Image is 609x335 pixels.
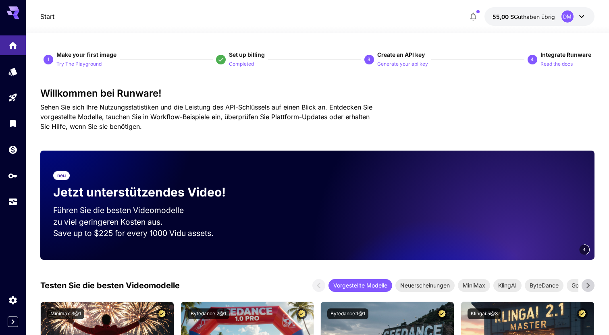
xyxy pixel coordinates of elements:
[8,145,18,155] div: Brieftaschen
[40,12,54,21] a: Start
[493,13,514,20] span: 55,00 $
[8,40,18,50] div: Start
[53,183,226,201] p: Jetzt unterstützendes Video!
[8,197,18,207] div: Verwendungszweck
[40,103,372,130] span: Sehen Sie sich Ihre Nutzungsstatistiken und die Leistung des API-Schlüssels auf einen Blick an. E...
[540,51,591,58] span: Integrate Runware
[377,60,428,68] p: Generate your api key
[468,308,501,319] button: Klingai:5@3
[540,59,573,68] button: Read the docs
[493,279,522,292] div: KlingAI
[156,308,167,319] button: Zertifiziertes Modell - Geprüft für beste Leistung und enthält eine kommerzielle Lizenz.
[56,51,116,58] span: Make your first image
[40,88,594,99] h3: Willkommen bei Runware!
[525,279,563,292] div: ByteDance
[525,281,563,290] span: ByteDance
[229,51,265,58] span: Set up billing
[493,281,522,290] span: KlingAI
[531,56,534,63] p: 4
[296,308,307,319] button: Zertifiziertes Modell - Geprüft für beste Leistung und enthält eine kommerzielle Lizenz.
[8,295,18,305] div: Einstellungen
[377,59,428,68] button: Generate your api key
[47,308,84,319] button: Minimax:3@1
[8,171,18,181] div: API-Schlüssel
[458,279,490,292] div: MiniMax
[540,60,573,68] p: Read the docs
[53,205,241,228] p: Führen Sie die besten Videomodelle zu viel geringeren Kosten aus.
[8,316,18,327] button: Seitenleiste erweitern
[8,66,18,77] div: Modelle
[40,12,54,21] nav: Brotkrume
[40,279,180,292] p: Testen Sie die besten Videomodelle
[47,56,50,63] p: 1
[561,10,574,23] div: DM
[56,59,102,68] button: Try The Playground
[567,279,607,292] div: Google Veo
[328,279,392,292] div: Vorgestellte Modelle
[328,281,392,290] span: Vorgestellte Modelle
[327,308,368,319] button: Bytedance:1@1
[514,13,555,20] span: Guthaben übrig
[458,281,490,290] span: MiniMax
[484,7,594,26] button: 55,00 $DM
[377,51,425,58] span: Create an API key
[395,281,455,290] span: Neuerscheinungen
[567,281,607,290] span: Google Veo
[493,12,555,21] div: 55,00 $
[577,308,588,319] button: Zertifiziertes Modell - Geprüft für beste Leistung und enthält eine kommerzielle Lizenz.
[8,93,18,103] div: Spielplatz
[8,118,18,128] div: Bibliothek
[436,308,447,319] button: Zertifiziertes Modell - Geprüft für beste Leistung und enthält eine kommerzielle Lizenz.
[229,60,254,68] p: Completed
[368,56,370,63] p: 3
[583,246,586,252] span: 4
[187,308,229,319] button: Bytedance:2@1
[57,172,66,179] p: neu
[395,279,455,292] div: Neuerscheinungen
[56,60,102,68] p: Try The Playground
[229,59,254,68] button: Completed
[53,227,241,239] p: Save up to $225 for every 1000 Vidu assets.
